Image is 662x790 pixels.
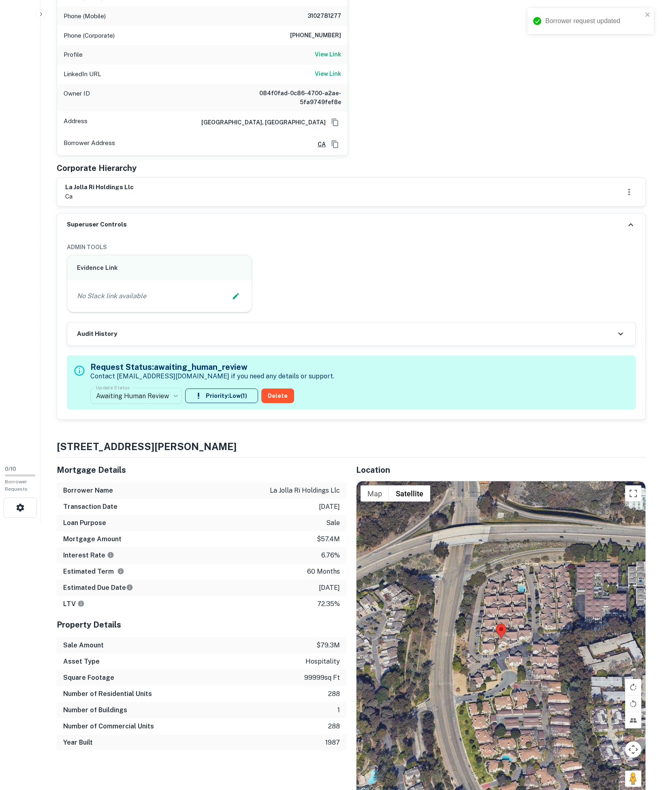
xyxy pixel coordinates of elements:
[317,534,340,544] p: $57.4m
[625,679,641,695] button: Rotate map clockwise
[67,220,127,229] h6: Superuser Controls
[57,162,137,174] h5: Corporate Hierarchy
[545,16,643,26] div: Borrower request updated
[63,518,106,528] h6: Loan Purpose
[63,657,100,666] h6: Asset Type
[63,486,113,495] h6: Borrower Name
[315,50,341,60] a: View Link
[5,466,16,472] span: 0 / 10
[329,138,341,150] button: Copy Address
[311,140,326,149] a: CA
[329,116,341,128] button: Copy Address
[107,551,114,559] svg: The interest rates displayed on the website are for informational purposes only and may be report...
[96,384,130,391] label: Update Status
[77,329,117,339] h6: Audit History
[63,641,104,650] h6: Sale Amount
[625,485,641,502] button: Toggle fullscreen view
[319,502,340,512] p: [DATE]
[77,263,242,273] h6: Evidence Link
[64,11,106,21] p: Phone (Mobile)
[315,50,341,59] h6: View Link
[261,389,294,403] button: Delete
[315,69,341,79] a: View Link
[90,361,334,373] h5: Request Status: awaiting_human_review
[645,11,651,19] button: close
[67,243,636,252] h6: ADMIN TOOLS
[77,600,85,607] svg: LTVs displayed on the website are for informational purposes only and may be reported incorrectly...
[317,599,340,609] p: 72.35%
[64,31,115,41] p: Phone (Corporate)
[328,689,340,699] p: 288
[57,619,346,631] h5: Property Details
[319,583,340,593] p: [DATE]
[57,439,646,454] h4: [STREET_ADDRESS][PERSON_NAME]
[244,89,341,107] h6: 084f0fad-0c86-4700-a2ae-5fa9749fef8e
[63,567,124,576] h6: Estimated Term
[63,722,154,731] h6: Number of Commercial Units
[63,551,114,560] h6: Interest Rate
[63,583,133,593] h6: Estimated Due Date
[195,118,326,127] h6: [GEOGRAPHIC_DATA], [GEOGRAPHIC_DATA]
[621,725,662,764] iframe: Chat Widget
[65,192,134,201] p: ca
[63,502,117,512] h6: Transaction Date
[63,705,127,715] h6: Number of Buildings
[337,705,340,715] p: 1
[63,673,114,683] h6: Square Footage
[304,673,340,683] p: 99999 sq ft
[57,464,346,476] h5: Mortgage Details
[77,291,146,301] p: No Slack link available
[290,31,341,41] h6: [PHONE_NUMBER]
[63,738,93,747] h6: Year Built
[64,138,115,150] p: Borrower Address
[361,485,389,502] button: Show street map
[185,389,258,403] button: Priority:Low(1)
[230,290,242,302] button: Edit Slack Link
[126,584,133,591] svg: Estimate is based on a standard schedule for this type of loan.
[326,518,340,528] p: sale
[65,183,134,192] h6: la jolla ri holdings llc
[389,485,430,502] button: Show satellite imagery
[328,722,340,731] p: 288
[316,641,340,650] p: $79.3m
[64,50,83,60] p: Profile
[63,689,152,699] h6: Number of Residential Units
[64,89,90,107] p: Owner ID
[305,657,340,666] p: hospitality
[625,696,641,712] button: Rotate map counterclockwise
[321,551,340,560] p: 6.76%
[325,738,340,747] p: 1987
[307,567,340,576] p: 60 months
[64,116,88,128] p: Address
[64,69,101,79] p: LinkedIn URL
[90,372,334,381] p: Contact [EMAIL_ADDRESS][DOMAIN_NAME] if you need any details or support.
[315,69,341,78] h6: View Link
[63,534,122,544] h6: Mortgage Amount
[356,464,646,476] h5: Location
[270,486,340,495] p: la jolla ri holdings llc
[90,384,182,407] div: Awaiting Human Review
[625,771,641,787] button: Drag Pegman onto the map to open Street View
[5,479,28,492] span: Borrower Requests
[117,568,124,575] svg: Term is based on a standard schedule for this type of loan.
[63,599,85,609] h6: LTV
[625,712,641,728] button: Tilt map
[293,11,341,21] h6: 3102781277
